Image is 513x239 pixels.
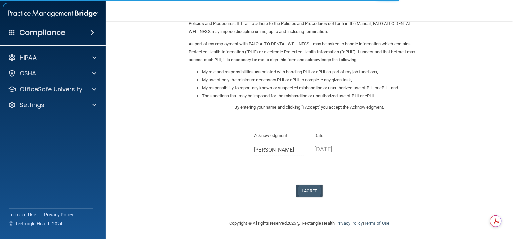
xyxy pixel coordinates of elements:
a: HIPAA [8,54,96,61]
p: OSHA [20,69,36,77]
span: Ⓒ Rectangle Health 2024 [9,220,63,227]
p: Date [314,132,365,139]
p: HIPAA [20,54,37,61]
a: Privacy Policy [44,211,74,218]
input: Full Name [254,144,305,156]
a: Terms of Use [9,211,36,218]
a: Terms of Use [364,221,389,226]
a: OfficeSafe University [8,85,96,93]
li: My responsibility to report any known or suspected mishandling or unauthorized use of PHI or ePHI... [202,84,430,92]
p: [DATE] [314,144,365,155]
li: The sanctions that may be imposed for the mishandling or unauthorized use of PHI or ePHI [202,92,430,100]
p: As part of my employment with PALO ALTO DENTAL WELLNESS I may be asked to handle information whic... [189,40,430,64]
li: My use of only the minimum necessary PHI or ePHI to complete any given task; [202,76,430,84]
button: I Agree [296,185,323,197]
li: My role and responsibilities associated with handling PHI or ePHI as part of my job functions; [202,68,430,76]
p: Settings [20,101,44,109]
p: By entering your name and clicking "I Accept" you accept the Acknowledgment. [189,103,430,111]
a: Privacy Policy [336,221,363,226]
div: Copyright © All rights reserved 2025 @ Rectangle Health | | [189,213,430,234]
a: Settings [8,101,96,109]
p: Acknowledgment [254,132,305,139]
h4: Compliance [20,28,65,37]
p: OfficeSafe University [20,85,82,93]
img: PMB logo [8,7,98,20]
a: OSHA [8,69,96,77]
